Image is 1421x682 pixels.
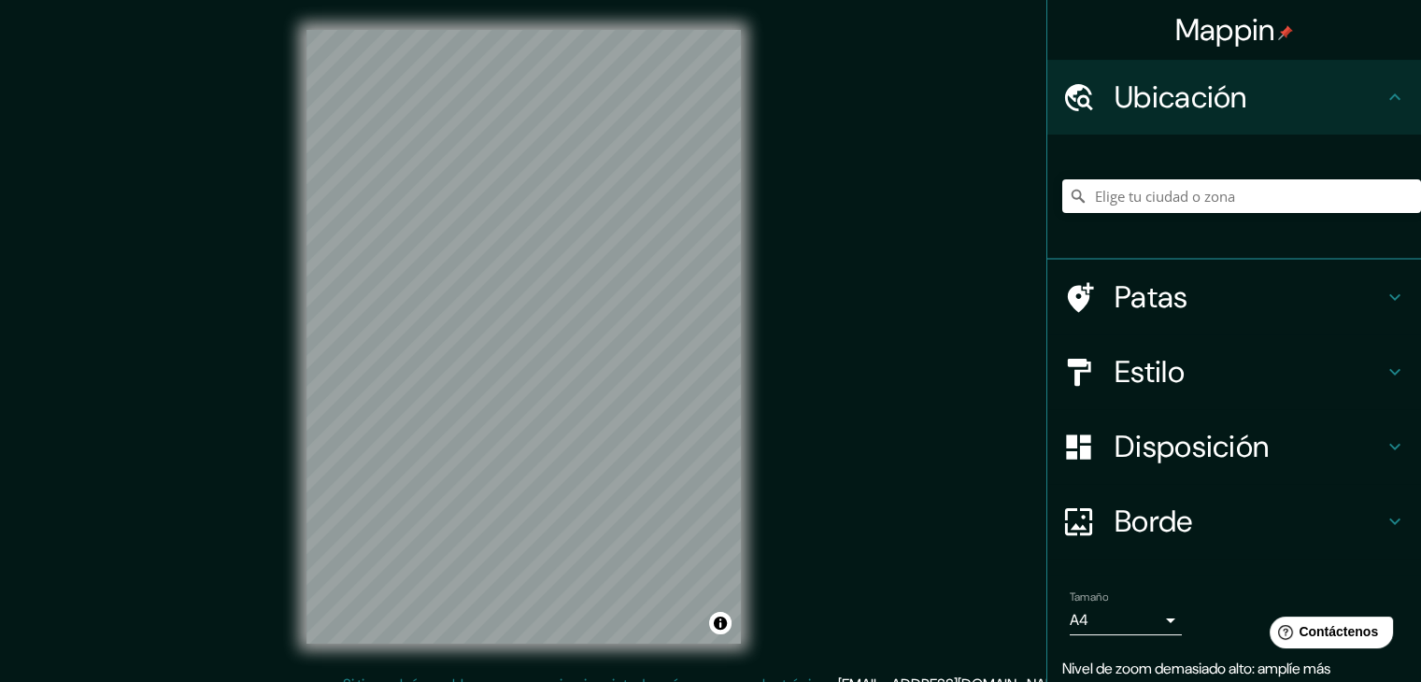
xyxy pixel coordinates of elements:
[1070,610,1088,630] font: A4
[1115,78,1247,117] font: Ubicación
[1175,10,1275,50] font: Mappin
[1047,484,1421,559] div: Borde
[1278,25,1293,40] img: pin-icon.png
[1255,609,1400,661] iframe: Lanzador de widgets de ayuda
[1062,659,1330,678] font: Nivel de zoom demasiado alto: amplíe más
[1115,502,1193,541] font: Borde
[1047,60,1421,135] div: Ubicación
[1070,605,1182,635] div: A4
[306,30,741,644] canvas: Mapa
[1047,334,1421,409] div: Estilo
[1115,352,1185,391] font: Estilo
[1062,179,1421,213] input: Elige tu ciudad o zona
[1115,277,1188,317] font: Patas
[709,612,732,634] button: Activar o desactivar atribución
[1070,590,1108,604] font: Tamaño
[1047,260,1421,334] div: Patas
[1047,409,1421,484] div: Disposición
[1115,427,1269,466] font: Disposición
